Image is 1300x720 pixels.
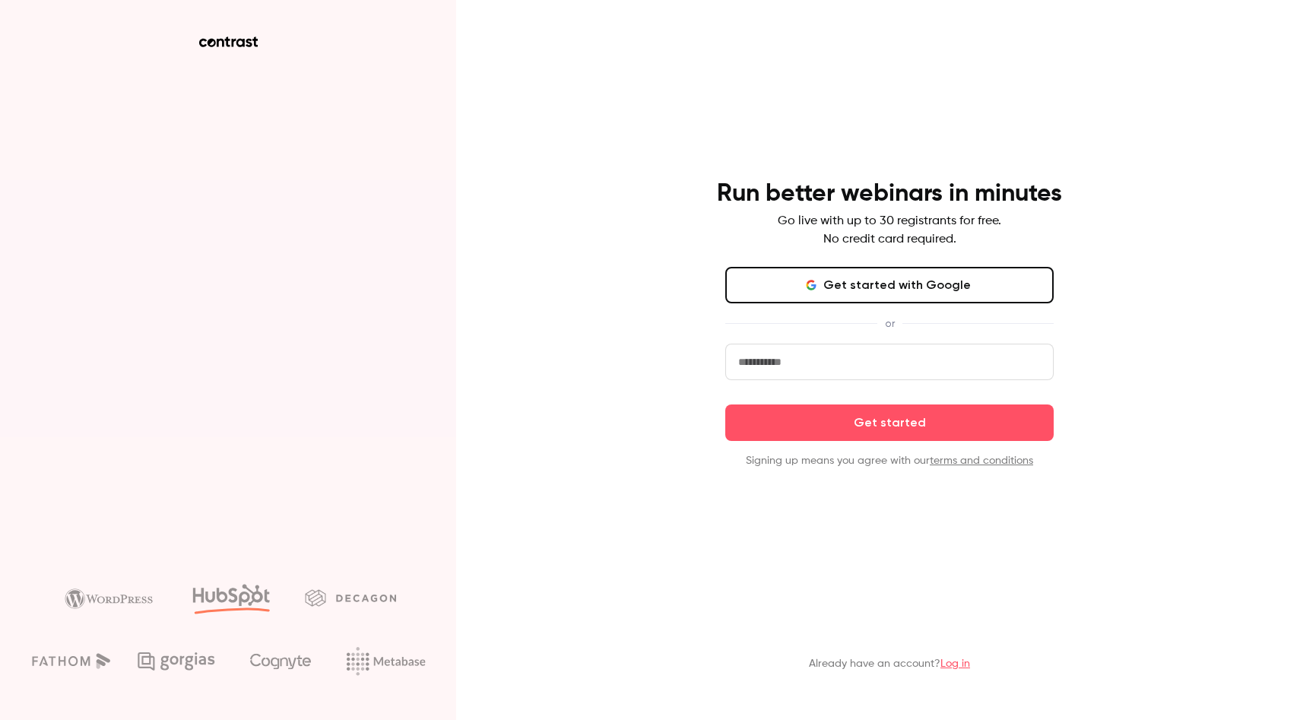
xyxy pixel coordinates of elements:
span: or [877,316,902,331]
img: decagon [305,589,396,606]
button: Get started [725,404,1054,441]
p: Go live with up to 30 registrants for free. No credit card required. [778,212,1001,249]
p: Signing up means you agree with our [725,453,1054,468]
h4: Run better webinars in minutes [717,179,1062,209]
a: Log in [940,658,970,669]
button: Get started with Google [725,267,1054,303]
p: Already have an account? [809,656,970,671]
a: terms and conditions [930,455,1033,466]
